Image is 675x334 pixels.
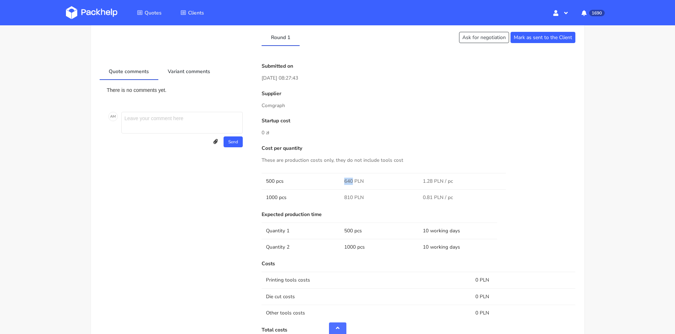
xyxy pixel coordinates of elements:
[344,178,364,185] span: 640 PLN
[110,112,113,121] span: A
[188,9,204,16] span: Clients
[471,305,576,321] td: 0 PLN
[262,145,576,151] p: Cost per quantity
[100,63,159,79] a: Quote comments
[172,6,213,19] a: Clients
[262,212,576,217] p: Expected production time
[107,87,244,93] p: There is no comments yet.
[418,239,497,255] td: 10 working days
[589,10,604,16] span: 1690
[262,239,340,255] td: Quantity 2
[576,6,609,19] button: 1690
[511,32,575,43] button: Mark as sent to the Client
[471,272,576,288] td: 0 PLN
[66,6,117,19] img: Dashboard
[158,63,220,79] a: Variant comments
[262,261,576,267] p: Costs
[262,223,340,239] td: Quantity 1
[471,288,576,305] td: 0 PLN
[262,272,471,288] td: Printing tools costs
[340,223,418,239] td: 500 pcs
[262,305,471,321] td: Other tools costs
[145,9,162,16] span: Quotes
[340,239,418,255] td: 1000 pcs
[262,91,576,97] p: Supplier
[262,327,576,333] p: Total costs
[262,288,471,305] td: Die cut costs
[423,194,453,201] span: 0.81 PLN / pc
[113,112,116,121] span: M
[224,136,243,147] button: Send
[459,32,509,43] button: Ask for negotiation
[423,178,453,185] span: 1.28 PLN / pc
[262,118,576,124] p: Startup cost
[344,194,364,201] span: 810 PLN
[262,29,300,45] a: Round 1
[262,156,576,164] p: These are production costs only, they do not include tools cost
[262,129,576,137] p: 0 zł
[262,102,576,110] p: Comgraph
[262,74,576,82] p: [DATE] 08:27:43
[418,223,497,239] td: 10 working days
[262,173,340,189] td: 500 pcs
[128,6,170,19] a: Quotes
[262,189,340,206] td: 1000 pcs
[262,63,576,69] p: Submitted on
